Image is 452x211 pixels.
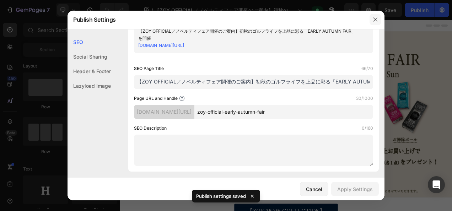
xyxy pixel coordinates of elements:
div: [DOMAIN_NAME][URL] [134,105,194,119]
button: Cancel [300,182,328,196]
p: - ZOY OFFICIAL CONTENTS - [21,156,192,167]
a: [DOMAIN_NAME][URL] [138,43,184,48]
input: Handle [194,105,373,119]
p: 25AW COLLECTION [97,66,139,74]
div: Header & Footer [68,64,111,79]
div: SEO [68,35,111,49]
div: Cancel [306,185,322,193]
p: Publish settings saved [196,193,246,200]
button: Apply Settings [331,182,379,196]
label: SEO Page Title [134,65,164,72]
label: SEO Description [134,125,167,132]
div: Social Sharing [68,49,111,64]
div: 【ZOY OFFICIAL／ノベルティフェア開催のご案内】初秋のゴルフライフを上品に彩る「EARLY AUTUMN FAIR」を開催 [138,28,357,42]
div: Apply Settings [337,185,373,193]
p: New [79,66,88,74]
div: Open Intercom Messenger [428,176,445,193]
input: Title [134,75,373,89]
div: Lazyload Image [68,79,111,93]
strong: 【ZOY OFFICIAL／ノベルティフェア開催のご案内】初秋のゴルフライフを上品に彩る「EARLY AUTUMN FAIR」を開催 - 今秋は「クリーン＆エレガント」を大切にするZOYユーザー... [22,81,192,146]
label: Page URL and Handle [134,95,178,102]
label: 30/1000 [356,95,373,102]
div: Publish Settings [68,10,366,29]
label: 66/70 [361,65,373,72]
label: 0/160 [362,125,373,132]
